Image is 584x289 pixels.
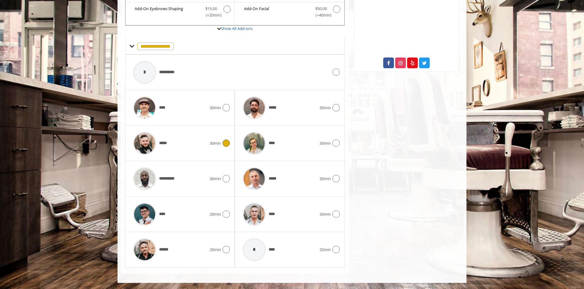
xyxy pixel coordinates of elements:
label: Add-On Eyebrows Shaping [129,6,231,20]
span: (+20min ) [202,12,220,18]
b: Add-On Eyebrows Shaping [135,6,199,18]
span: 30min [210,140,221,146]
span: $15.00 [205,6,217,12]
span: (+40min ) [312,12,330,18]
span: 30min [210,105,221,111]
span: 30min [320,211,331,217]
span: 20min [210,246,221,253]
span: 30min [320,140,331,146]
span: 20min [320,246,331,253]
label: Add-On Facial [238,6,341,20]
span: 30min [210,176,221,182]
b: Add-On Facial [244,6,309,18]
span: 30min [320,176,331,182]
a: Show All Add-ons [221,26,253,31]
span: $50.00 [315,6,327,12]
span: 20min [210,211,221,217]
span: 30min [320,105,331,111]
